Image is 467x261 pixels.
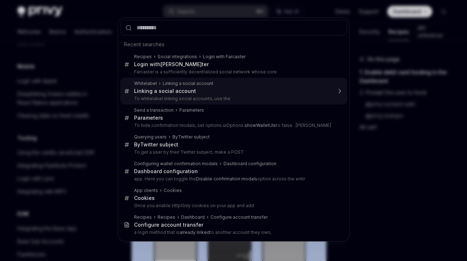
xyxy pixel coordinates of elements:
div: Dashboard configuration [134,168,198,175]
div: Dashboard configuration [224,161,276,167]
div: Login with ter [134,61,209,68]
div: Querying users [134,134,167,140]
b: Disable confirmation modals [196,176,257,181]
p: To hide confirmation modals, set options.uiOptions. to false . [PERSON_NAME] [134,123,332,128]
span: Recent searches [124,41,164,48]
div: Dashboard [181,214,205,220]
b: Twitter subject [140,141,178,147]
b: already linked [180,230,210,235]
div: Recipes [134,214,152,220]
div: ing a social account [163,81,213,86]
div: Configure account transfer [134,222,203,228]
div: By [172,134,210,140]
div: App clients [134,188,158,193]
p: Farcaster is a sufficiently decentralized social network whose core [134,69,332,75]
b: Cookies [134,195,155,201]
div: Configure account transfer [210,214,268,220]
p: To whitelabel linking social accounts, use the [134,96,332,102]
b: [PERSON_NAME] [160,61,202,67]
b: Link [134,88,145,94]
p: app. Here you can toggle the option across the entir [134,176,332,182]
div: By [134,141,178,148]
div: Configuring wallet confirmation modals [134,161,218,167]
div: Whitelabel [134,81,157,86]
div: Parameters [179,107,204,113]
p: To get a user by their Twitter subject, make a POST [134,149,332,155]
div: Social integrations [158,54,197,60]
div: Recipes [134,54,152,60]
b: Cookies [164,188,182,193]
div: Send a transaction [134,107,174,113]
b: Twitter subject [178,134,210,140]
div: Login with Farcaster [203,54,246,60]
div: Parameters [134,115,163,121]
p: Once you enable HttpOnly cookies on your app and add [134,203,332,209]
b: showWalletUIs [245,123,276,128]
b: Link [163,81,171,86]
p: a login method that is to another account they own, [134,230,332,235]
div: Recipes [158,214,175,220]
div: ing a social account [134,88,196,94]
